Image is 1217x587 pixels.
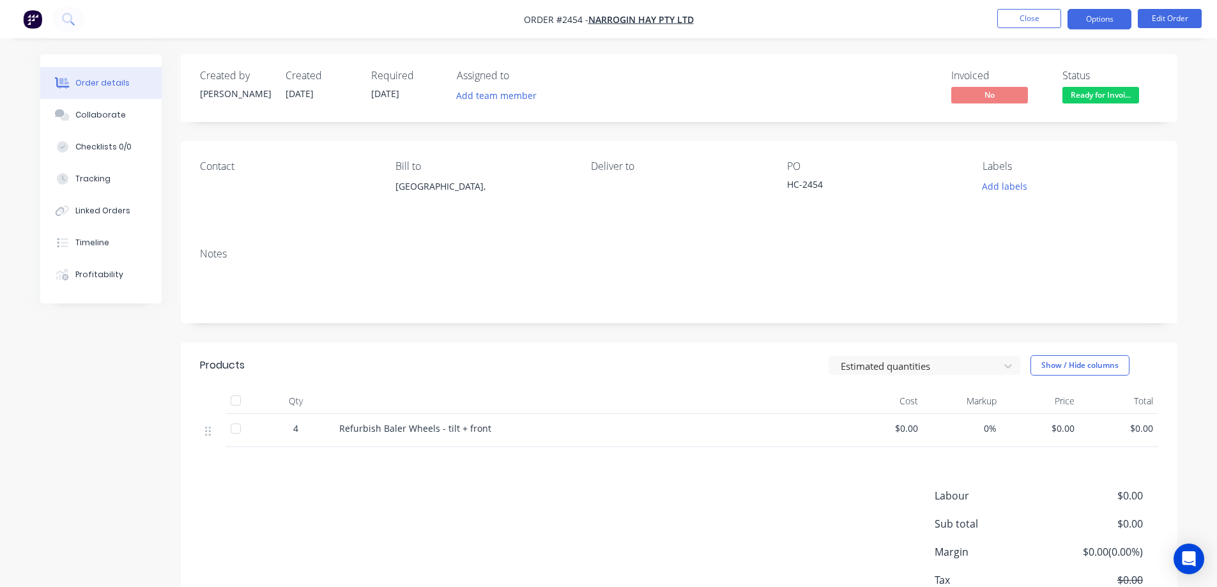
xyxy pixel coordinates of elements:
button: Show / Hide columns [1030,355,1129,376]
div: Markup [923,388,1002,414]
div: Products [200,358,245,373]
div: Linked Orders [75,205,130,217]
button: Checklists 0/0 [40,131,162,163]
div: Order details [75,77,130,89]
span: Margin [935,544,1048,560]
div: Total [1080,388,1158,414]
button: Add labels [976,178,1034,195]
span: Refurbish Baler Wheels - tilt + front [339,422,491,434]
span: Labour [935,488,1048,503]
div: Labels [983,160,1158,172]
div: Assigned to [457,70,585,82]
span: $0.00 [1048,488,1142,503]
div: Created [286,70,356,82]
button: Add team member [449,87,543,104]
button: Ready for Invoi... [1062,87,1139,106]
span: $0.00 ( 0.00 %) [1048,544,1142,560]
div: Timeline [75,237,109,248]
span: Ready for Invoi... [1062,87,1139,103]
button: Add team member [457,87,544,104]
span: $0.00 [850,422,919,435]
span: 4 [293,422,298,435]
div: Checklists 0/0 [75,141,132,153]
button: Timeline [40,227,162,259]
div: Tracking [75,173,111,185]
span: $0.00 [1085,422,1153,435]
button: Tracking [40,163,162,195]
div: HC-2454 [787,178,947,195]
img: Factory [23,10,42,29]
div: Notes [200,248,1158,260]
div: Qty [257,388,334,414]
div: Collaborate [75,109,126,121]
a: NARROGIN HAY PTY LTD [588,13,694,26]
div: [GEOGRAPHIC_DATA], [395,178,570,195]
div: Deliver to [591,160,766,172]
span: Sub total [935,516,1048,531]
button: Edit Order [1138,9,1202,28]
div: Profitability [75,269,123,280]
div: Open Intercom Messenger [1174,544,1204,574]
div: Required [371,70,441,82]
span: $0.00 [1048,516,1142,531]
span: $0.00 [1007,422,1075,435]
button: Options [1068,9,1131,29]
div: Invoiced [951,70,1047,82]
span: 0% [928,422,997,435]
button: Profitability [40,259,162,291]
span: No [951,87,1028,103]
span: Order #2454 - [524,13,588,26]
div: Bill to [395,160,570,172]
div: Contact [200,160,375,172]
button: Collaborate [40,99,162,131]
div: Cost [845,388,924,414]
button: Close [997,9,1061,28]
span: [DATE] [286,88,314,100]
span: [DATE] [371,88,399,100]
div: Created by [200,70,270,82]
button: Linked Orders [40,195,162,227]
div: PO [787,160,962,172]
button: Order details [40,67,162,99]
div: Status [1062,70,1158,82]
div: Price [1002,388,1080,414]
div: [GEOGRAPHIC_DATA], [395,178,570,218]
div: [PERSON_NAME] [200,87,270,100]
